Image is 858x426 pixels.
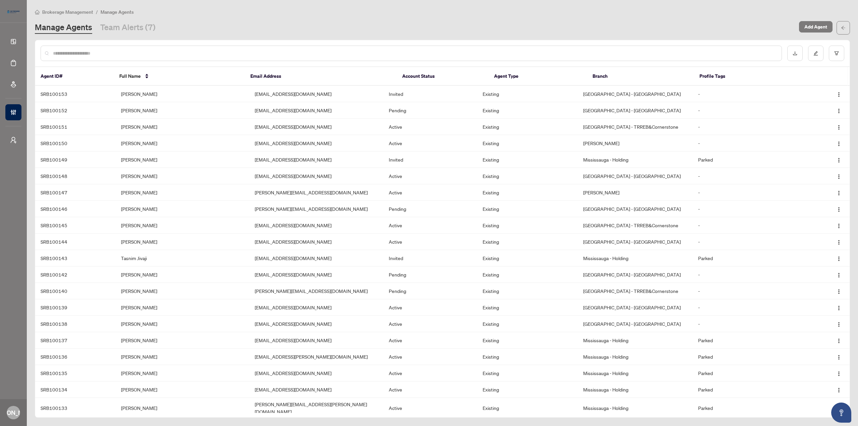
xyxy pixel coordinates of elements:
[578,316,693,332] td: [GEOGRAPHIC_DATA] - [GEOGRAPHIC_DATA]
[804,21,827,32] span: Add Agent
[578,184,693,201] td: [PERSON_NAME]
[249,168,383,184] td: [EMAIL_ADDRESS][DOMAIN_NAME]
[383,266,477,283] td: Pending
[477,381,578,398] td: Existing
[808,46,823,61] button: edit
[834,269,844,280] button: Logo
[100,22,156,34] a: Team Alerts (7)
[834,187,844,198] button: Logo
[693,217,807,234] td: -
[249,381,383,398] td: [EMAIL_ADDRESS][DOMAIN_NAME]
[477,398,578,418] td: Existing
[836,256,842,261] img: Logo
[578,135,693,151] td: [PERSON_NAME]
[383,86,477,102] td: Invited
[477,365,578,381] td: Existing
[383,250,477,266] td: Invited
[836,387,842,393] img: Logo
[116,398,250,418] td: [PERSON_NAME]
[813,51,818,56] span: edit
[383,102,477,119] td: Pending
[383,299,477,316] td: Active
[383,135,477,151] td: Active
[35,201,116,217] td: SRB100146
[836,174,842,179] img: Logo
[799,21,833,33] button: Add Agent
[35,381,116,398] td: SRB100134
[578,266,693,283] td: [GEOGRAPHIC_DATA] - [GEOGRAPHIC_DATA]
[116,234,250,250] td: [PERSON_NAME]
[35,119,116,135] td: SRB100151
[841,25,846,30] span: arrow-left
[793,51,797,56] span: download
[383,119,477,135] td: Active
[578,381,693,398] td: Mississauga - Holding
[383,217,477,234] td: Active
[116,266,250,283] td: [PERSON_NAME]
[383,398,477,418] td: Active
[477,299,578,316] td: Existing
[35,299,116,316] td: SRB100139
[693,151,807,168] td: Parked
[834,384,844,395] button: Logo
[477,119,578,135] td: Existing
[477,332,578,349] td: Existing
[693,201,807,217] td: -
[836,240,842,245] img: Logo
[477,217,578,234] td: Existing
[834,351,844,362] button: Logo
[35,250,116,266] td: SRB100143
[693,299,807,316] td: -
[35,10,40,14] span: home
[249,217,383,234] td: [EMAIL_ADDRESS][DOMAIN_NAME]
[383,365,477,381] td: Active
[35,332,116,349] td: SRB100137
[249,316,383,332] td: [EMAIL_ADDRESS][DOMAIN_NAME]
[383,316,477,332] td: Active
[477,201,578,217] td: Existing
[693,283,807,299] td: -
[477,102,578,119] td: Existing
[35,365,116,381] td: SRB100135
[477,184,578,201] td: Existing
[477,151,578,168] td: Existing
[116,316,250,332] td: [PERSON_NAME]
[834,286,844,296] button: Logo
[116,184,250,201] td: [PERSON_NAME]
[116,381,250,398] td: [PERSON_NAME]
[834,220,844,231] button: Logo
[35,184,116,201] td: SRB100147
[694,67,805,86] th: Profile Tags
[693,184,807,201] td: -
[836,108,842,114] img: Logo
[116,119,250,135] td: [PERSON_NAME]
[116,332,250,349] td: [PERSON_NAME]
[116,135,250,151] td: [PERSON_NAME]
[35,168,116,184] td: SRB100148
[42,9,93,15] span: Brokerage Management
[383,151,477,168] td: Invited
[693,266,807,283] td: -
[578,283,693,299] td: [GEOGRAPHIC_DATA] - TRREB&Cornerstone
[10,137,17,143] span: user-switch
[116,86,250,102] td: [PERSON_NAME]
[249,349,383,365] td: [EMAIL_ADDRESS][PERSON_NAME][DOMAIN_NAME]
[249,250,383,266] td: [EMAIL_ADDRESS][DOMAIN_NAME]
[578,250,693,266] td: Mississauga - Holding
[477,86,578,102] td: Existing
[834,171,844,181] button: Logo
[829,46,844,61] button: filter
[834,335,844,346] button: Logo
[836,289,842,294] img: Logo
[578,349,693,365] td: Mississauga - Holding
[836,223,842,229] img: Logo
[578,151,693,168] td: Mississauga - Holding
[578,365,693,381] td: Mississauga - Holding
[35,67,114,86] th: Agent ID#
[397,67,489,86] th: Account Status
[249,234,383,250] td: [EMAIL_ADDRESS][DOMAIN_NAME]
[693,398,807,418] td: Parked
[578,119,693,135] td: [GEOGRAPHIC_DATA] - TRREB&Cornerstone
[834,88,844,99] button: Logo
[35,151,116,168] td: SRB100149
